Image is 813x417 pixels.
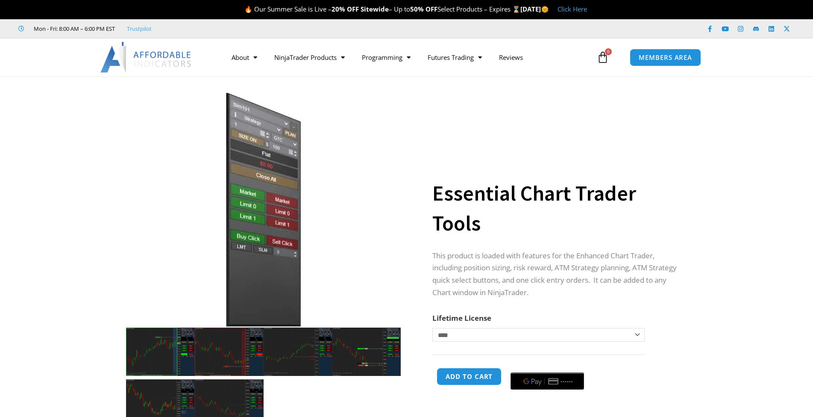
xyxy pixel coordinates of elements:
[432,250,682,299] p: This product is loaded with features for the Enhanced Chart Trader, including position sizing, ri...
[511,373,584,390] button: Buy with GPay
[32,24,115,34] span: Mon - Fri: 8:00 AM – 6:00 PM EST
[437,368,502,385] button: Add to cart
[126,91,401,328] img: Essential Chart Trader Tools | Affordable Indicators – NinjaTrader
[266,47,353,67] a: NinjaTrader Products
[584,45,622,70] a: 0
[223,47,266,67] a: About
[639,54,692,61] span: MEMBERS AREA
[432,178,682,238] h1: Essential Chart Trader Tools
[127,24,152,34] a: Trustpilot
[353,47,419,67] a: Programming
[432,313,491,323] label: Lifetime License
[520,5,549,13] strong: [DATE]
[264,328,332,376] img: Essential Chart Trader Tools - CL 5000 Volume | Affordable Indicators – NinjaTrader
[195,328,264,376] img: Essential Chart Trader Tools - ES 10 Range | Affordable Indicators – NinjaTrader
[605,48,612,55] span: 0
[410,5,437,13] strong: 50% OFF
[100,42,192,73] img: LogoAI
[561,379,574,384] text: ••••••
[509,367,586,367] iframe: Secure payment input frame
[332,328,401,376] img: Essential Chart Trader Tools - ES 5 Minute | Affordable Indicators – NinjaTrader
[223,47,595,67] nav: Menu
[630,49,701,66] a: MEMBERS AREA
[541,5,549,13] span: 🌞
[419,47,490,67] a: Futures Trading
[126,328,195,376] img: Essential Chart Trader Tools - CL 2 Minute | Affordable Indicators – NinjaTrader
[244,5,520,13] span: 🔥 Our Summer Sale is Live – – Up to Select Products – Expires ⌛
[361,5,389,13] strong: Sitewide
[490,47,531,67] a: Reviews
[332,5,359,13] strong: 20% OFF
[558,5,587,13] a: Click Here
